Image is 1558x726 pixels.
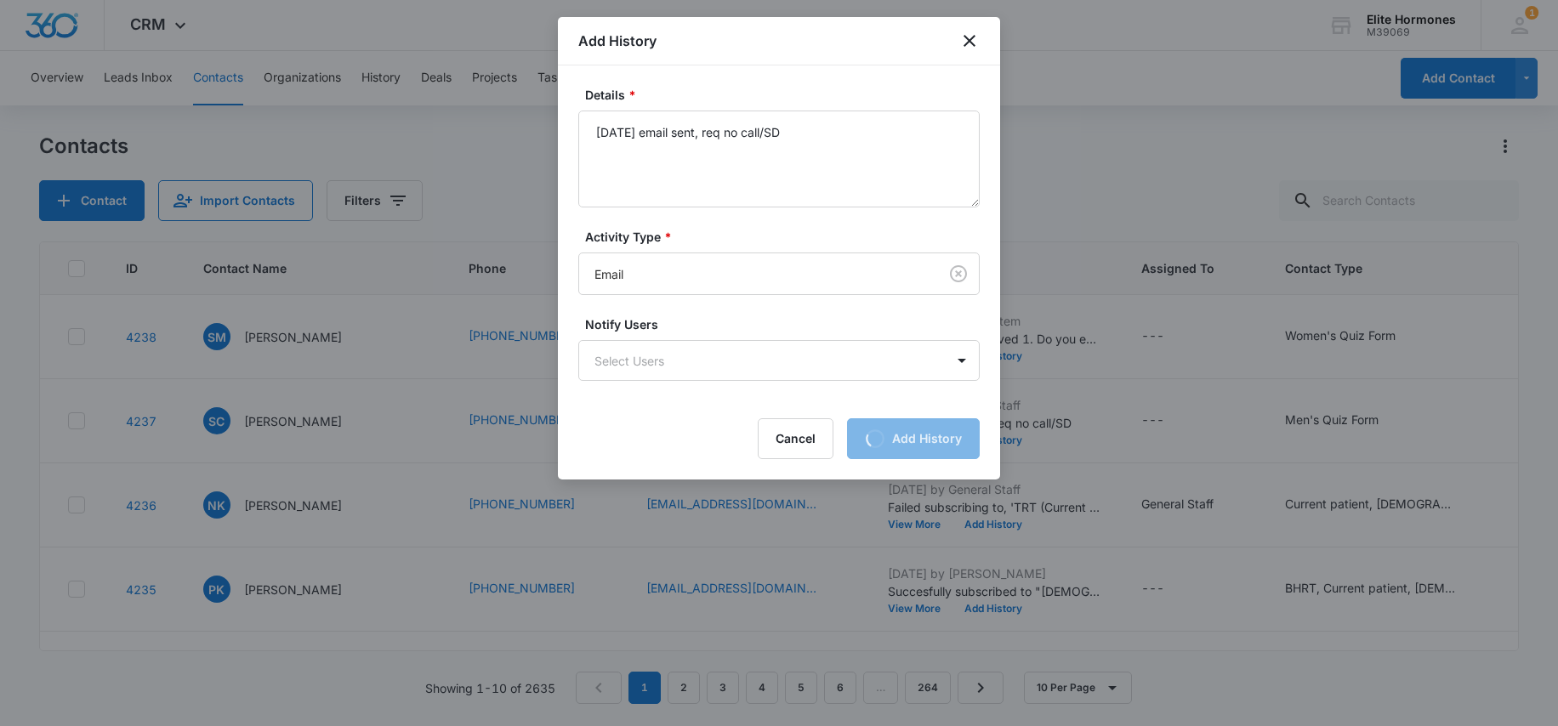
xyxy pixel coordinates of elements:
[585,86,987,104] label: Details
[959,31,980,51] button: close
[758,418,833,459] button: Cancel
[578,111,980,207] textarea: [DATE] email sent, req no call/SD
[585,315,987,333] label: Notify Users
[585,228,987,246] label: Activity Type
[945,260,972,287] button: Clear
[578,31,657,51] h1: Add History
